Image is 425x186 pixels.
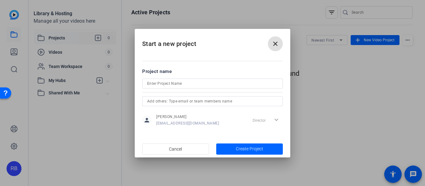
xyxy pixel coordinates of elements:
[236,146,263,152] span: Create Project
[147,98,278,105] input: Add others: Type email or team members name
[156,114,219,119] span: [PERSON_NAME]
[156,121,219,126] span: [EMAIL_ADDRESS][DOMAIN_NAME]
[216,143,283,155] button: Create Project
[135,29,290,54] h2: Start a new project
[169,143,182,155] span: Cancel
[272,40,279,48] mat-icon: close
[147,80,278,87] input: Enter Project Name
[142,143,209,155] button: Cancel
[142,68,283,75] div: Project name
[142,116,152,125] mat-icon: person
